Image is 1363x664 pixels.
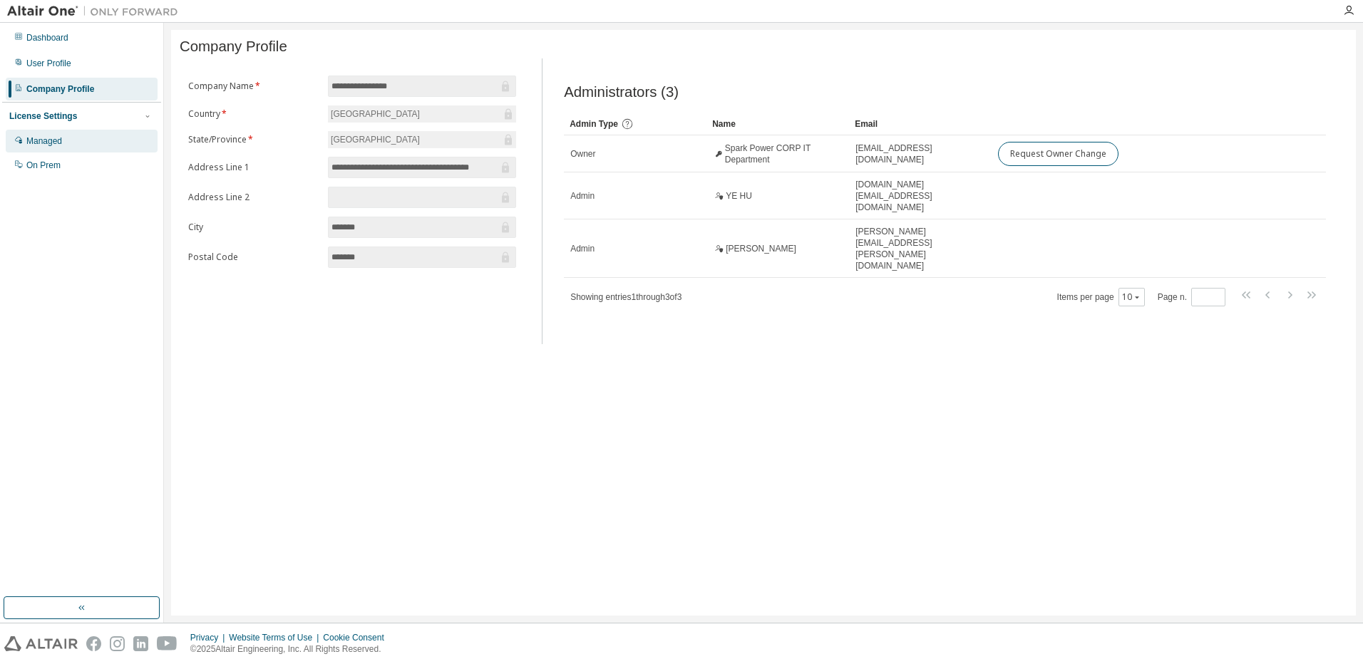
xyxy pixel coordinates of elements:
img: facebook.svg [86,636,101,651]
span: Admin [570,190,595,202]
div: Website Terms of Use [229,632,323,643]
img: altair_logo.svg [4,636,78,651]
label: Country [188,108,319,120]
span: Administrators (3) [564,84,679,100]
label: State/Province [188,134,319,145]
div: [GEOGRAPHIC_DATA] [328,131,516,148]
div: [GEOGRAPHIC_DATA] [329,106,422,122]
div: User Profile [26,58,71,69]
img: instagram.svg [110,636,125,651]
div: Company Profile [26,83,94,95]
p: © 2025 Altair Engineering, Inc. All Rights Reserved. [190,643,393,655]
span: Admin [570,243,595,254]
div: [GEOGRAPHIC_DATA] [329,132,422,147]
span: [DOMAIN_NAME][EMAIL_ADDRESS][DOMAIN_NAME] [855,179,985,213]
span: [EMAIL_ADDRESS][DOMAIN_NAME] [855,142,985,165]
div: Dashboard [26,32,68,43]
div: On Prem [26,160,61,171]
span: Spark Power CORP IT Department [725,142,843,165]
label: Company Name [188,81,319,92]
div: Email [855,113,986,135]
span: Items per page [1057,288,1145,306]
label: Address Line 1 [188,162,319,173]
span: YE HU [726,190,752,202]
button: Request Owner Change [998,142,1118,166]
span: [PERSON_NAME][EMAIL_ADDRESS][PERSON_NAME][DOMAIN_NAME] [855,226,985,271]
label: Address Line 2 [188,192,319,203]
label: City [188,222,319,233]
img: linkedin.svg [133,636,148,651]
span: Admin Type [570,119,618,129]
div: Name [712,113,843,135]
div: Cookie Consent [323,632,392,643]
img: youtube.svg [157,636,178,651]
div: License Settings [9,110,77,122]
button: 10 [1122,291,1141,303]
span: [PERSON_NAME] [726,243,796,254]
span: Showing entries 1 through 3 of 3 [570,292,681,302]
div: Managed [26,135,62,147]
label: Postal Code [188,251,319,263]
span: Owner [570,148,595,160]
span: Page n. [1158,288,1225,306]
div: Privacy [190,632,229,643]
span: Company Profile [180,38,287,55]
img: Altair One [7,4,185,19]
div: [GEOGRAPHIC_DATA] [328,105,516,123]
